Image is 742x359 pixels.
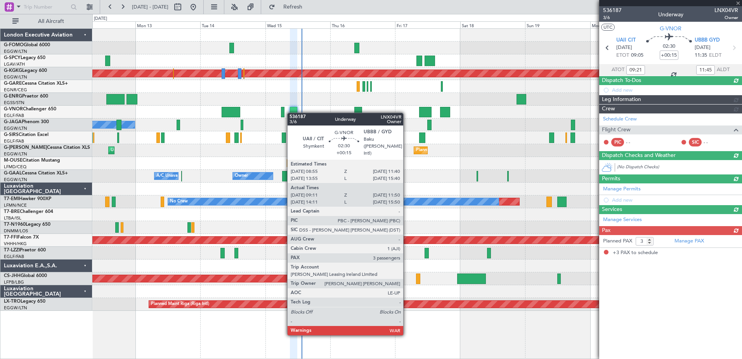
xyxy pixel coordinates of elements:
[265,1,312,13] button: Refresh
[94,16,107,22] div: [DATE]
[4,43,50,47] a: G-FOMOGlobal 6000
[714,14,738,21] span: Owner
[151,298,209,310] div: Planned Maint Riga (Riga Intl)
[660,24,681,33] span: G-VNOR
[460,21,525,28] div: Sat 18
[4,241,27,247] a: VHHH/HKG
[4,94,48,99] a: G-ENRGPraetor 600
[4,74,27,80] a: EGGW/LTN
[4,107,56,112] a: G-VNORChallenger 650
[4,274,21,278] span: CS-JHH
[4,81,68,86] a: G-GARECessna Citation XLS+
[4,235,39,240] a: T7-FFIFalcon 7X
[4,222,26,227] span: T7-N1960
[4,209,53,214] a: T7-BREChallenger 604
[4,61,25,67] a: LGAV/ATH
[663,43,675,51] span: 02:30
[525,21,590,28] div: Sun 19
[4,87,27,93] a: EGNR/CEG
[4,197,51,201] a: T7-EMIHawker 900XP
[265,21,330,28] div: Wed 15
[4,107,23,112] span: G-VNOR
[20,19,82,24] span: All Aircraft
[4,125,27,131] a: EGGW/LTN
[658,10,683,19] div: Underway
[132,3,168,10] span: [DATE] - [DATE]
[4,81,22,86] span: G-GARE
[4,56,21,60] span: G-SPCY
[4,158,60,163] a: M-OUSECitation Mustang
[200,21,265,28] div: Tue 14
[156,170,189,182] div: A/C Unavailable
[235,170,248,182] div: Owner
[709,52,721,59] span: ELDT
[4,49,27,54] a: EGGW/LTN
[4,100,24,106] a: EGSS/STN
[4,56,45,60] a: G-SPCYLegacy 650
[4,113,24,119] a: EGLF/FAB
[4,209,20,214] span: T7-BRE
[111,145,238,156] div: Unplanned Maint [GEOGRAPHIC_DATA] ([GEOGRAPHIC_DATA])
[631,52,643,59] span: 09:05
[4,151,27,157] a: EGGW/LTN
[717,66,730,74] span: ALDT
[612,66,624,74] span: ATOT
[603,6,622,14] span: 536187
[4,94,22,99] span: G-ENRG
[4,305,27,311] a: EGGW/LTN
[330,21,395,28] div: Thu 16
[4,171,22,176] span: G-GAAL
[4,120,22,124] span: G-JAGA
[4,254,24,260] a: EGLF/FAB
[590,21,655,28] div: Mon 20
[695,52,707,59] span: 11:35
[71,21,135,28] div: Sun 12
[4,158,23,163] span: M-OUSE
[4,299,21,304] span: LX-TRO
[4,171,68,176] a: G-GAALCessna Citation XLS+
[4,235,17,240] span: T7-FFI
[4,164,26,170] a: LFMD/CEQ
[4,299,45,304] a: LX-TROLegacy 650
[4,138,24,144] a: EGLF/FAB
[4,274,47,278] a: CS-JHHGlobal 6000
[4,68,47,73] a: G-KGKGLegacy 600
[4,43,24,47] span: G-FOMO
[4,68,22,73] span: G-KGKG
[4,197,19,201] span: T7-EMI
[416,145,538,156] div: Planned Maint [GEOGRAPHIC_DATA] ([GEOGRAPHIC_DATA])
[277,4,309,10] span: Refresh
[4,145,90,150] a: G-[PERSON_NAME]Cessna Citation XLS
[395,21,460,28] div: Fri 17
[4,222,50,227] a: T7-N1960Legacy 650
[4,177,27,183] a: EGGW/LTN
[4,132,49,137] a: G-SIRSCitation Excel
[4,120,49,124] a: G-JAGAPhenom 300
[9,15,84,28] button: All Aircraft
[603,14,622,21] span: 3/6
[4,248,20,253] span: T7-LZZI
[695,44,711,52] span: [DATE]
[616,52,629,59] span: ETOT
[4,145,47,150] span: G-[PERSON_NAME]
[616,37,636,44] span: UAII CIT
[601,24,615,31] button: UTC
[135,21,200,28] div: Mon 13
[4,132,19,137] span: G-SIRS
[4,202,27,208] a: LFMN/NCE
[4,215,21,221] a: LTBA/ISL
[24,1,68,13] input: Trip Number
[714,6,738,14] span: LNX04VR
[4,228,28,234] a: DNMM/LOS
[4,248,46,253] a: T7-LZZIPraetor 600
[695,37,720,44] span: UBBB GYD
[4,279,24,285] a: LFPB/LBG
[616,44,632,52] span: [DATE]
[170,196,188,207] div: No Crew
[351,170,383,182] div: A/C Unavailable
[289,157,381,169] div: Planned Maint Cannes ([GEOGRAPHIC_DATA])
